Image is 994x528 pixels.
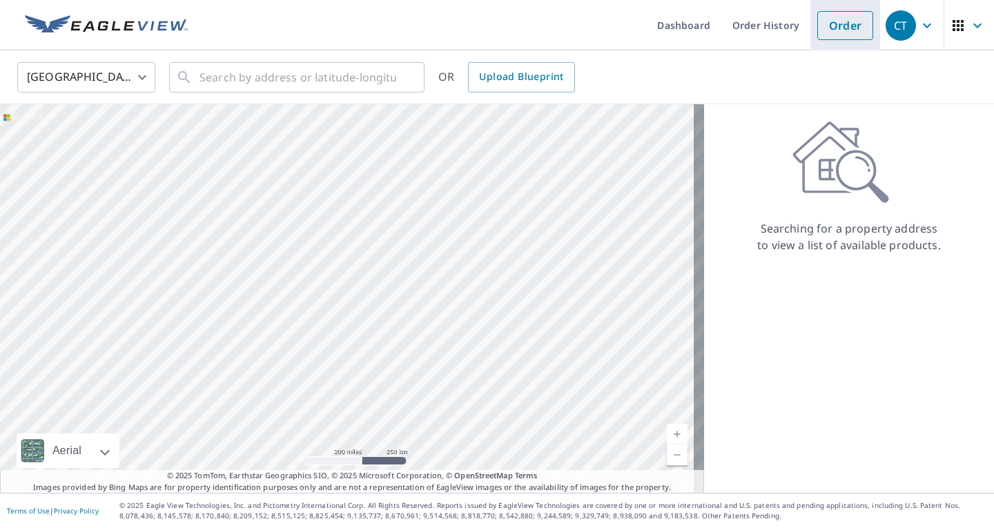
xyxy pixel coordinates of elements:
[119,500,987,521] p: © 2025 Eagle View Technologies, Inc. and Pictometry International Corp. All Rights Reserved. Repo...
[757,220,942,253] p: Searching for a property address to view a list of available products.
[454,470,512,480] a: OpenStreetMap
[667,444,688,465] a: Current Level 5, Zoom Out
[17,58,155,97] div: [GEOGRAPHIC_DATA]
[468,62,574,92] a: Upload Blueprint
[817,11,873,40] a: Order
[438,62,575,92] div: OR
[667,424,688,444] a: Current Level 5, Zoom In
[886,10,916,41] div: CT
[48,433,86,468] div: Aerial
[54,506,99,516] a: Privacy Policy
[515,470,538,480] a: Terms
[17,433,119,468] div: Aerial
[167,470,538,482] span: © 2025 TomTom, Earthstar Geographics SIO, © 2025 Microsoft Corporation, ©
[7,507,99,515] p: |
[479,68,563,86] span: Upload Blueprint
[25,15,188,36] img: EV Logo
[199,58,396,97] input: Search by address or latitude-longitude
[7,506,50,516] a: Terms of Use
